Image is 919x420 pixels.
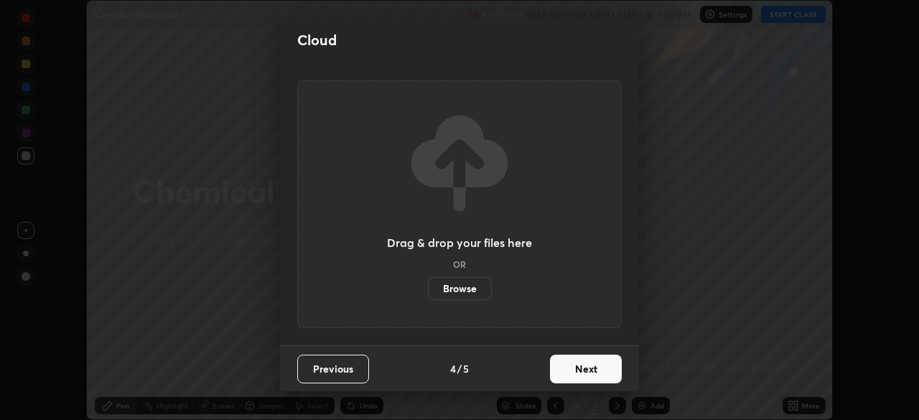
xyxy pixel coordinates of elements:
[450,361,456,376] h4: 4
[387,237,532,248] h3: Drag & drop your files here
[297,31,337,50] h2: Cloud
[297,355,369,383] button: Previous
[550,355,622,383] button: Next
[463,361,469,376] h4: 5
[453,260,466,269] h5: OR
[457,361,462,376] h4: /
